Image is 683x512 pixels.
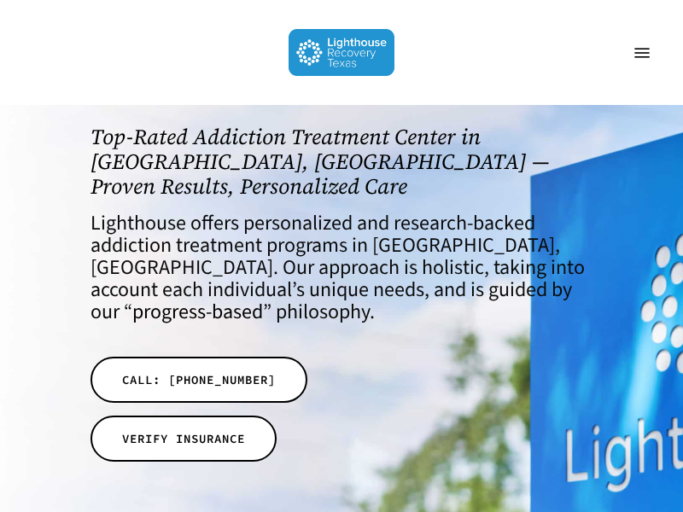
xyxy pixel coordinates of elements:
[90,125,593,198] h1: Top-Rated Addiction Treatment Center in [GEOGRAPHIC_DATA], [GEOGRAPHIC_DATA] — Proven Results, Pe...
[289,29,395,76] img: Lighthouse Recovery Texas
[90,212,593,323] h4: Lighthouse offers personalized and research-backed addiction treatment programs in [GEOGRAPHIC_DA...
[122,430,245,447] span: VERIFY INSURANCE
[90,416,277,462] a: VERIFY INSURANCE
[132,297,263,327] a: progress-based
[122,371,276,388] span: CALL: [PHONE_NUMBER]
[625,44,659,61] a: Navigation Menu
[90,357,307,403] a: CALL: [PHONE_NUMBER]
